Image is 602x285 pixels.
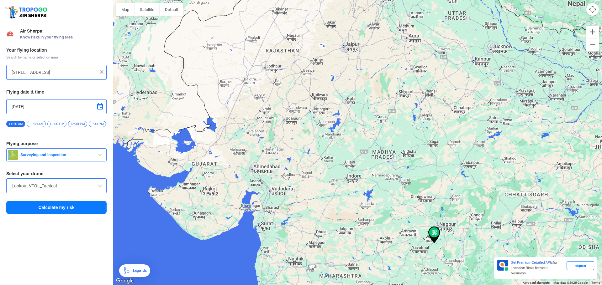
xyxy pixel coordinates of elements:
img: ic_tgdronemaps.svg [5,5,49,19]
button: Zoom in [586,26,599,38]
div: for Location Risks for your business. [508,260,567,276]
h3: Select your drone [6,171,107,176]
span: Surveying and Inspection [18,152,96,157]
span: Know risks in your flying area [20,35,107,40]
img: Risk Scores [6,30,14,38]
div: Request [567,261,594,270]
button: Keyboard shortcuts [523,281,550,285]
input: Select Date [12,103,101,110]
span: 1:00 PM [89,121,106,127]
button: Show satellite imagery [135,3,160,16]
img: Google [114,277,135,285]
div: Legends [130,267,146,274]
button: Calculate my risk [6,201,107,214]
span: Map data ©2025 Google [553,281,588,284]
span: 12:00 PM [47,121,66,127]
img: ic_close.png [98,69,105,75]
button: Show street map [116,3,135,16]
span: 12:30 PM [68,121,87,127]
h3: Flying purpose [6,141,107,146]
span: 11:20 AM [6,121,25,127]
a: Open this area in Google Maps (opens a new window) [114,277,135,285]
input: Search by name or Brand [12,182,101,190]
img: survey.png [8,150,18,160]
span: Air Sherpa [20,28,107,33]
span: 11:30 AM [27,121,45,127]
a: Terms [591,281,600,284]
span: Get Premium Detailed APIs [511,260,553,265]
h3: Your flying location [6,48,107,52]
img: Legends [123,267,130,274]
button: Zoom out [586,38,599,51]
button: Map camera controls [586,3,599,16]
button: Surveying and Inspection [6,148,107,161]
img: Premium APIs [497,260,508,271]
h3: Flying date & time [6,90,107,94]
input: Search your flying location [12,69,97,76]
span: Search by name or select on map [6,55,107,60]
